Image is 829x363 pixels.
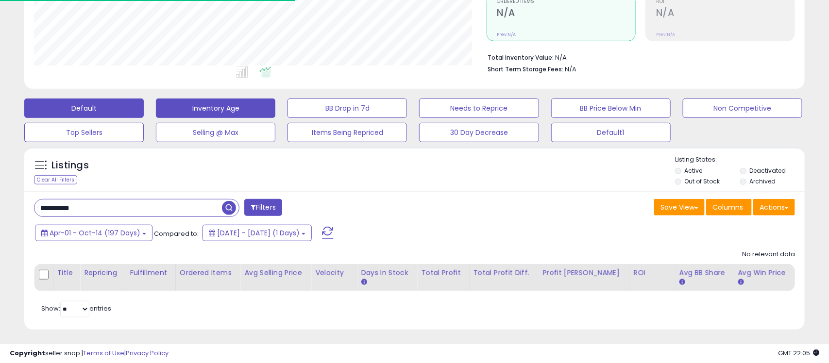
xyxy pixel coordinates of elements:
div: No relevant data [742,250,795,259]
small: Days In Stock. [361,278,367,287]
div: Title [57,268,76,278]
button: Items Being Repriced [288,123,407,142]
a: Privacy Policy [126,348,169,358]
button: Filters [244,199,282,216]
span: 2025-10-13 22:05 GMT [778,348,819,358]
label: Out of Stock [684,177,720,185]
button: Needs to Reprice [419,99,539,118]
p: Listing States: [675,155,805,165]
button: Save View [654,199,705,215]
button: Top Sellers [24,123,144,142]
button: 30 Day Decrease [419,123,539,142]
a: Terms of Use [83,348,124,358]
span: [DATE] - [DATE] (1 Days) [217,228,300,238]
div: Days In Stock [361,268,413,278]
span: Apr-01 - Oct-14 (197 Days) [50,228,140,238]
button: [DATE] - [DATE] (1 Days) [203,225,312,241]
strong: Copyright [10,348,45,358]
label: Active [684,166,702,175]
div: seller snap | | [10,349,169,358]
div: Velocity [315,268,353,278]
div: Ordered Items [180,268,237,278]
div: Profit [PERSON_NAME] [542,268,625,278]
button: Default1 [551,123,671,142]
div: Avg BB Share [679,268,730,278]
button: Actions [753,199,795,215]
div: Total Profit Diff. [474,268,535,278]
div: Fulfillment [130,268,171,278]
small: Avg Win Price. [738,278,744,287]
div: Avg Selling Price [244,268,307,278]
div: Total Profit [421,268,465,278]
button: BB Price Below Min [551,99,671,118]
div: ROI [634,268,671,278]
button: BB Drop in 7d [288,99,407,118]
button: Inventory Age [156,99,275,118]
label: Deactivated [749,166,786,175]
button: Apr-01 - Oct-14 (197 Days) [35,225,152,241]
button: Columns [706,199,752,215]
h5: Listings [51,159,89,172]
div: Avg Win Price [738,268,791,278]
small: Avg BB Share. [679,278,685,287]
span: Show: entries [41,304,111,313]
span: Compared to: [154,229,199,238]
button: Selling @ Max [156,123,275,142]
button: Default [24,99,144,118]
label: Archived [749,177,776,185]
button: Non Competitive [683,99,802,118]
span: Columns [712,202,743,212]
div: Clear All Filters [34,175,77,184]
div: Repricing [84,268,121,278]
